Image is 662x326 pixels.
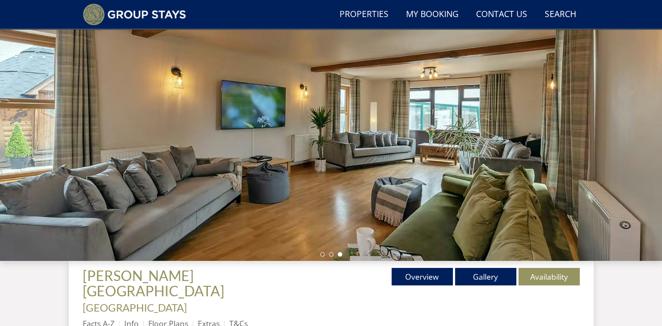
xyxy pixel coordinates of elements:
a: Gallery [455,268,516,285]
a: [GEOGRAPHIC_DATA] [83,301,187,314]
a: Search [541,5,580,24]
a: My Booking [403,5,462,24]
span: [PERSON_NAME][GEOGRAPHIC_DATA] [83,267,224,299]
img: Group Stays [83,3,186,25]
a: Contact Us [473,5,531,24]
a: Properties [336,5,392,24]
a: Availability [518,268,580,285]
a: Overview [392,268,453,285]
a: [PERSON_NAME][GEOGRAPHIC_DATA] [83,267,227,299]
